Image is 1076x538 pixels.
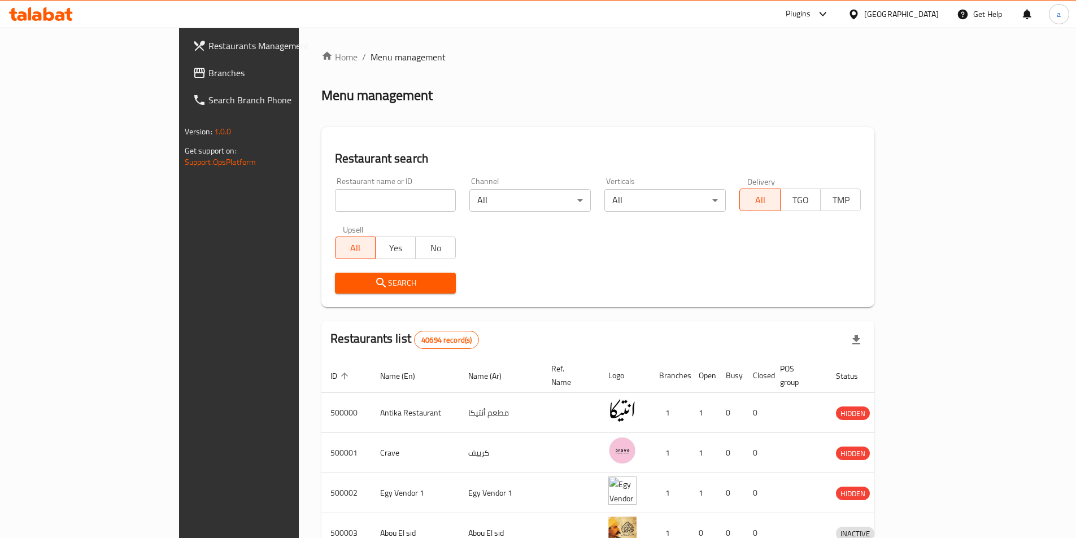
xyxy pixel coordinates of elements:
[330,330,480,349] h2: Restaurants list
[335,150,861,167] h2: Restaurant search
[185,124,212,139] span: Version:
[414,331,479,349] div: Total records count
[340,240,371,256] span: All
[690,393,717,433] td: 1
[551,362,586,389] span: Ref. Name
[380,240,411,256] span: Yes
[371,50,446,64] span: Menu management
[690,358,717,393] th: Open
[744,393,771,433] td: 0
[214,124,232,139] span: 1.0.0
[717,433,744,473] td: 0
[459,393,542,433] td: مطعم أنتيكا
[836,369,873,383] span: Status
[786,7,811,21] div: Plugins
[208,39,350,53] span: Restaurants Management
[321,50,875,64] nav: breadcrumb
[208,66,350,80] span: Branches
[650,358,690,393] th: Branches
[717,358,744,393] th: Busy
[650,473,690,513] td: 1
[836,407,870,420] span: HIDDEN
[371,433,459,473] td: Crave
[469,189,591,212] div: All
[836,447,870,460] span: HIDDEN
[744,192,776,208] span: All
[650,433,690,473] td: 1
[362,50,366,64] li: /
[208,93,350,107] span: Search Branch Phone
[650,393,690,433] td: 1
[843,326,870,353] div: Export file
[184,86,359,113] a: Search Branch Phone
[335,189,456,212] input: Search for restaurant name or ID..
[785,192,816,208] span: TGO
[739,189,780,211] button: All
[836,487,870,500] span: HIDDEN
[420,240,451,256] span: No
[184,32,359,59] a: Restaurants Management
[344,276,447,290] span: Search
[375,237,416,259] button: Yes
[744,358,771,393] th: Closed
[330,369,352,383] span: ID
[380,369,430,383] span: Name (En)
[690,433,717,473] td: 1
[717,473,744,513] td: 0
[820,189,861,211] button: TMP
[608,436,637,465] img: Crave
[1057,8,1061,20] span: a
[335,273,456,294] button: Search
[747,177,776,185] label: Delivery
[744,433,771,473] td: 0
[371,473,459,513] td: Egy Vendor 1
[459,433,542,473] td: كرييف
[690,473,717,513] td: 1
[343,225,364,233] label: Upsell
[335,237,376,259] button: All
[864,8,939,20] div: [GEOGRAPHIC_DATA]
[780,189,821,211] button: TGO
[744,473,771,513] td: 0
[608,476,637,505] img: Egy Vendor 1
[780,362,813,389] span: POS group
[608,396,637,425] img: Antika Restaurant
[415,335,478,345] span: 40694 record(s)
[604,189,726,212] div: All
[371,393,459,433] td: Antika Restaurant
[468,369,516,383] span: Name (Ar)
[185,155,256,169] a: Support.OpsPlatform
[825,192,856,208] span: TMP
[185,143,237,158] span: Get support on:
[459,473,542,513] td: Egy Vendor 1
[599,358,650,393] th: Logo
[184,59,359,86] a: Branches
[717,393,744,433] td: 0
[321,86,433,104] h2: Menu management
[415,237,456,259] button: No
